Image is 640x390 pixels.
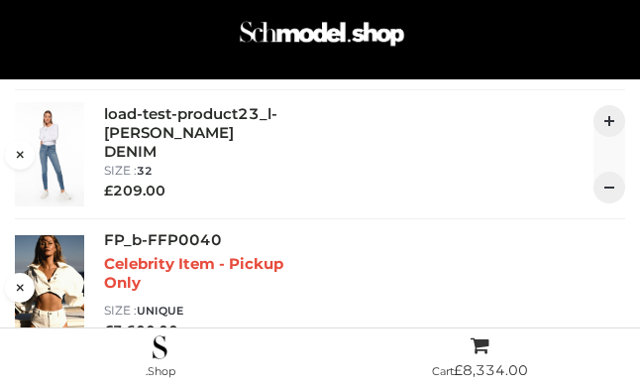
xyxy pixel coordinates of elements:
a: Schmodel Admin 964 [232,17,408,66]
a: load-test-product23_l-[PERSON_NAME] DENIM [104,105,282,161]
img: .Shop [153,335,167,359]
span: 32 [137,164,153,178]
a: Cart£8,334.00 [320,334,640,384]
bdi: 8,334.00 [454,361,528,379]
bdi: 3,600.00 [104,322,178,339]
span: £ [454,361,463,379]
span: £ [104,322,113,339]
div: QTY: [593,105,625,202]
a: Remove this item [17,140,24,166]
p: size : [104,302,235,320]
bdi: 209.00 [104,182,165,199]
span: UNIQUE [137,304,183,318]
p: Celebrity Item - Pickup Only [104,255,302,293]
p: size : [104,162,235,180]
span: £ [104,182,113,199]
span: Cart [432,364,528,378]
img: Schmodel Admin 964 [236,11,408,66]
a: FP_b-FFP0040 [104,231,222,250]
a: Remove this item [17,273,24,299]
span: .Shop [146,364,175,378]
